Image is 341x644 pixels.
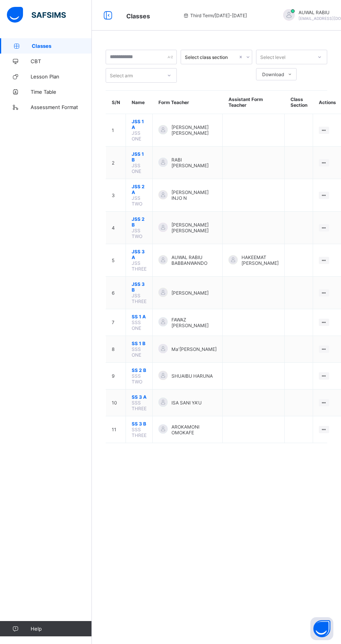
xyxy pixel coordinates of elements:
td: 6 [106,277,126,309]
span: SS 2 B [132,367,147,373]
span: JSS 1 A [132,119,147,130]
span: session/term information [183,13,247,18]
span: Lesson Plan [31,73,92,80]
span: [PERSON_NAME] INJO N [171,189,217,201]
span: ISA SANI YA'U [171,400,202,406]
span: SS 1 B [132,341,147,346]
span: Classes [32,43,92,49]
span: [PERSON_NAME] [PERSON_NAME] [171,222,217,233]
span: JSS THREE [132,293,147,304]
span: JSS TWO [132,195,142,207]
span: JSS 3 B [132,281,147,293]
th: S/N [106,91,126,114]
span: JSS 2 A [132,184,147,195]
span: SSS ONE [132,346,141,358]
span: SSS THREE [132,400,147,411]
span: SHUAIBU HARUNA [171,373,213,379]
td: 9 [106,363,126,390]
span: SS 1 A [132,314,147,320]
span: AROKAMONI OMOKAFE [171,424,217,435]
span: Ma'[PERSON_NAME] [171,346,217,352]
span: RABI [PERSON_NAME] [171,157,217,168]
span: JSS ONE [132,163,141,174]
span: AUWAL RABIU BABBANWANDO [171,254,217,266]
span: SSS TWO [132,373,142,385]
span: JSS 1 B [132,151,147,163]
img: safsims [7,7,66,23]
th: Assistant Form Teacher [223,91,285,114]
td: 4 [106,212,126,244]
th: Class Section [285,91,313,114]
span: Time Table [31,89,92,95]
span: [PERSON_NAME] [PERSON_NAME] [171,124,217,136]
td: 7 [106,309,126,336]
span: FAWAZ [PERSON_NAME] [171,317,217,328]
span: HAKEEMAT [PERSON_NAME] [241,254,279,266]
span: SS 3 B [132,421,147,427]
span: Help [31,626,91,632]
td: 10 [106,390,126,416]
td: 2 [106,147,126,179]
span: JSS TWO [132,228,142,239]
span: SS 3 A [132,394,147,400]
div: Select arm [110,68,133,83]
td: 8 [106,336,126,363]
div: Select class section [185,54,238,60]
td: 3 [106,179,126,212]
span: SSS THREE [132,427,147,438]
span: [PERSON_NAME] [171,290,209,296]
span: Download [262,72,284,77]
div: Select level [260,50,286,64]
span: JSS 2 B [132,216,147,228]
span: JSS THREE [132,260,147,272]
th: Name [126,91,153,114]
td: 11 [106,416,126,443]
td: 1 [106,114,126,147]
th: Form Teacher [153,91,223,114]
span: Classes [126,12,150,20]
span: SSS ONE [132,320,141,331]
td: 5 [106,244,126,277]
span: JSS 3 A [132,249,147,260]
span: Assessment Format [31,104,92,110]
span: CBT [31,58,92,64]
button: Open asap [310,617,333,640]
span: JSS ONE [132,130,141,142]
